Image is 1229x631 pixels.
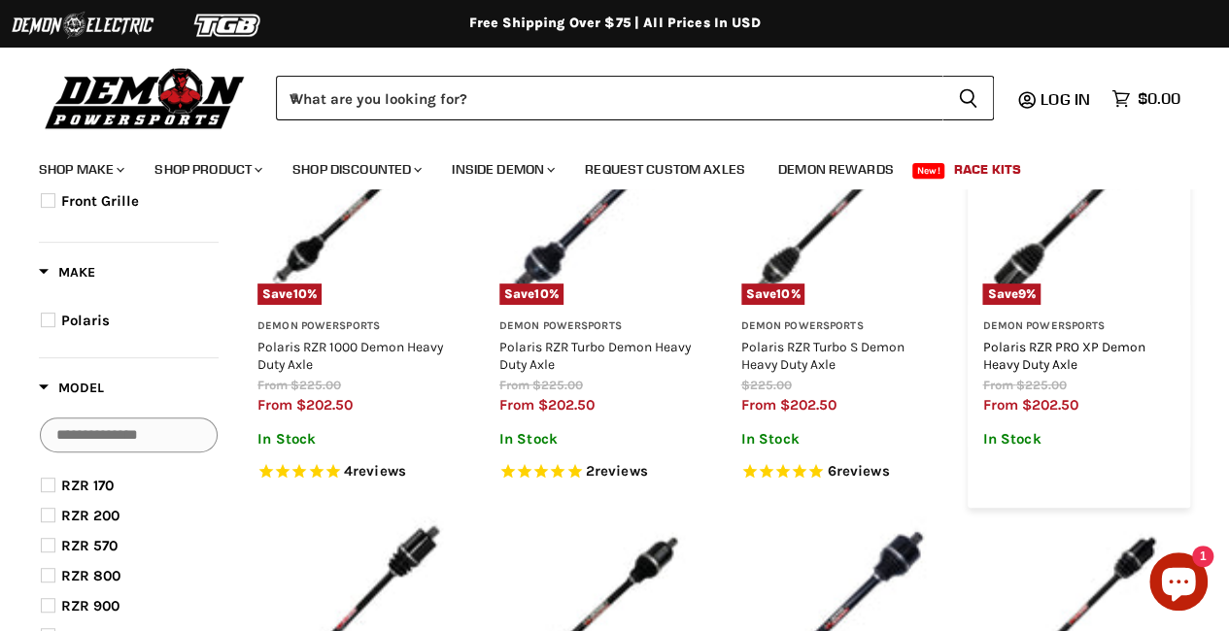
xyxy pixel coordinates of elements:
[836,462,889,480] span: reviews
[257,378,288,392] span: from
[499,339,691,372] a: Polaris RZR Turbo Demon Heavy Duty Axle
[982,431,1176,448] p: In Stock
[257,462,451,482] span: Rated 5.0 out of 5 stars 4 reviews
[570,149,760,189] a: Request Custom Axles
[39,263,95,287] button: Filter by Make
[39,379,104,403] button: Filter by Model
[741,431,935,448] p: In Stock
[942,76,994,120] button: Search
[293,286,307,301] span: 10
[1041,89,1090,109] span: Log in
[1018,286,1026,301] span: 9
[939,149,1036,189] a: Race Kits
[24,142,1176,189] ul: Main menu
[982,378,1012,392] span: from
[827,462,889,480] span: 6 reviews
[61,192,139,210] span: Front Grille
[155,7,301,44] img: TGB Logo 2
[24,149,136,189] a: Shop Make
[982,396,1017,414] span: from
[586,462,648,480] span: 2 reviews
[257,113,451,306] img: Polaris RZR 1000 Demon Heavy Duty Axle
[741,396,776,414] span: from
[276,76,942,120] input: When autocomplete results are available use up and down arrows to review and enter to select
[982,113,1176,306] a: Polaris RZR PRO XP Demon Heavy Duty AxleSave9%
[61,567,120,584] span: RZR 800
[296,396,353,414] span: $202.50
[595,462,648,480] span: reviews
[40,417,218,452] input: Search Options
[499,431,693,448] p: In Stock
[61,507,119,524] span: RZR 200
[982,339,1144,372] a: Polaris RZR PRO XP Demon Heavy Duty Axle
[10,7,155,44] img: Demon Electric Logo 2
[39,63,252,132] img: Demon Powersports
[257,339,443,372] a: Polaris RZR 1000 Demon Heavy Duty Axle
[912,163,945,179] span: New!
[140,149,274,189] a: Shop Product
[534,286,548,301] span: 10
[257,431,451,448] p: In Stock
[1015,378,1066,392] span: $225.00
[741,462,935,482] span: Rated 4.8 out of 5 stars 6 reviews
[499,283,563,305] span: Save %
[1032,90,1102,108] a: Log in
[290,378,341,392] span: $225.00
[499,396,534,414] span: from
[741,113,935,306] img: Polaris RZR Turbo S Demon Heavy Duty Axle
[1021,396,1077,414] span: $202.50
[61,537,118,554] span: RZR 570
[538,396,595,414] span: $202.50
[764,149,908,189] a: Demon Rewards
[741,113,935,306] a: Polaris RZR Turbo S Demon Heavy Duty AxleSave10%
[61,312,110,329] span: Polaris
[499,113,693,306] img: Polaris RZR Turbo Demon Heavy Duty Axle
[257,113,451,306] a: Polaris RZR 1000 Demon Heavy Duty AxleSave10%
[257,319,451,334] h3: Demon Powersports
[499,462,693,482] span: Rated 5.0 out of 5 stars 2 reviews
[257,283,322,305] span: Save %
[499,319,693,334] h3: Demon Powersports
[499,113,693,306] a: Polaris RZR Turbo Demon Heavy Duty AxleSave10%
[982,113,1176,306] img: Polaris RZR PRO XP Demon Heavy Duty Axle
[1102,84,1190,113] a: $0.00
[776,286,790,301] span: 10
[780,396,836,414] span: $202.50
[353,462,406,480] span: reviews
[278,149,433,189] a: Shop Discounted
[532,378,583,392] span: $225.00
[276,76,994,120] form: Product
[344,462,406,480] span: 4 reviews
[39,264,95,281] span: Make
[437,149,566,189] a: Inside Demon
[61,597,119,614] span: RZR 900
[1144,552,1213,615] inbox-online-store-chat: Shopify online store chat
[741,283,805,305] span: Save %
[499,378,529,392] span: from
[39,380,104,396] span: Model
[257,396,292,414] span: from
[741,339,905,372] a: Polaris RZR Turbo S Demon Heavy Duty Axle
[982,319,1176,334] h3: Demon Powersports
[741,319,935,334] h3: Demon Powersports
[1138,89,1180,108] span: $0.00
[61,477,114,494] span: RZR 170
[982,283,1041,305] span: Save %
[741,378,792,392] span: $225.00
